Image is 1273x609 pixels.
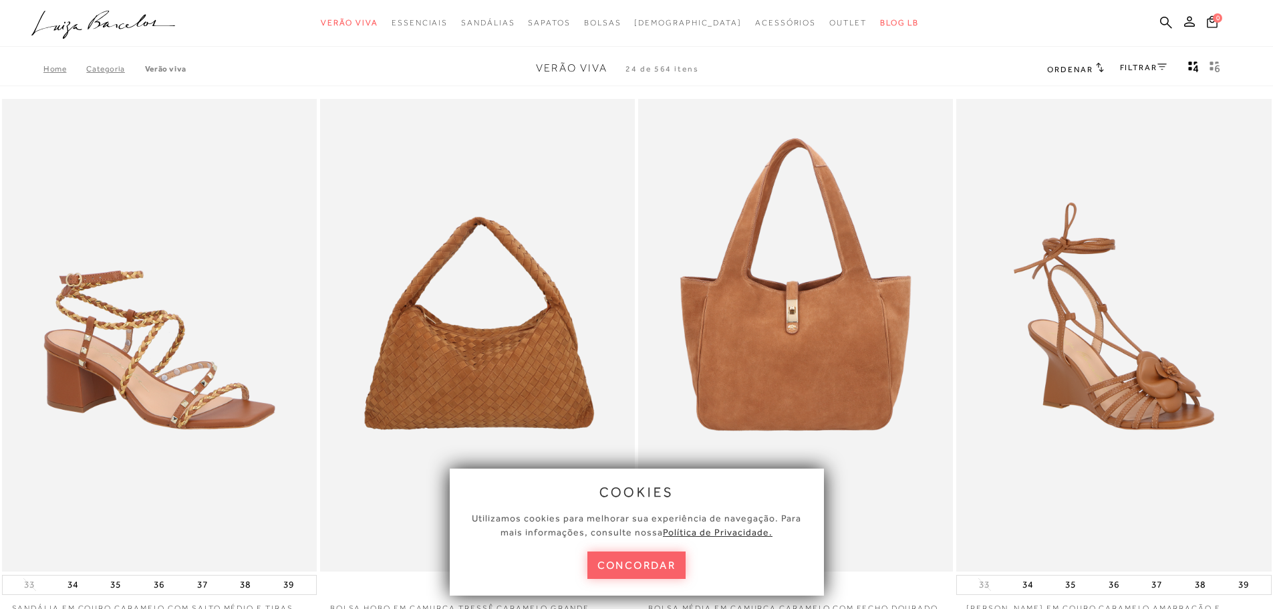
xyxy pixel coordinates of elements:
[958,101,1270,570] img: SANDÁLIA ANABELA EM COURO CARAMELO AMARRAÇÃO E APLICAÇÃO FLORAL
[392,18,448,27] span: Essenciais
[321,101,633,570] a: BOLSA HOBO EM CAMURÇA TRESSÊ CARAMELO GRANDE BOLSA HOBO EM CAMURÇA TRESSÊ CARAMELO GRANDE
[1213,13,1222,23] span: 0
[461,11,515,35] a: noSubCategoriesText
[634,11,742,35] a: noSubCategoriesText
[43,64,86,74] a: Home
[1206,60,1224,78] button: gridText6Desc
[536,62,607,74] span: Verão Viva
[528,11,570,35] a: noSubCategoriesText
[1061,576,1080,594] button: 35
[472,513,801,537] span: Utilizamos cookies para melhorar sua experiência de navegação. Para mais informações, consulte nossa
[1047,65,1093,74] span: Ordenar
[880,11,919,35] a: BLOG LB
[3,101,315,570] img: SANDÁLIA EM COURO CARAMELO COM SALTO MÉDIO E TIRAS TRANÇADAS TRICOLOR
[587,552,686,579] button: concordar
[1018,576,1037,594] button: 34
[150,576,168,594] button: 36
[975,578,994,591] button: 33
[880,18,919,27] span: BLOG LB
[106,576,125,594] button: 35
[321,101,633,570] img: BOLSA HOBO EM CAMURÇA TRESSÊ CARAMELO GRANDE
[1105,576,1123,594] button: 36
[640,101,952,570] a: BOLSA MÉDIA EM CAMURÇA CARAMELO COM FECHO DOURADO BOLSA MÉDIA EM CAMURÇA CARAMELO COM FECHO DOURADO
[1147,576,1166,594] button: 37
[829,11,867,35] a: noSubCategoriesText
[3,101,315,570] a: SANDÁLIA EM COURO CARAMELO COM SALTO MÉDIO E TIRAS TRANÇADAS TRICOLOR SANDÁLIA EM COURO CARAMELO ...
[1120,63,1167,72] a: FILTRAR
[279,576,298,594] button: 39
[829,18,867,27] span: Outlet
[461,18,515,27] span: Sandálias
[625,64,699,74] span: 24 de 564 itens
[755,18,816,27] span: Acessórios
[236,576,255,594] button: 38
[193,576,212,594] button: 37
[145,64,186,74] a: Verão Viva
[528,18,570,27] span: Sapatos
[321,11,378,35] a: noSubCategoriesText
[392,11,448,35] a: noSubCategoriesText
[20,578,39,591] button: 33
[321,18,378,27] span: Verão Viva
[584,18,621,27] span: Bolsas
[1184,60,1203,78] button: Mostrar 4 produtos por linha
[86,64,144,74] a: Categoria
[584,11,621,35] a: noSubCategoriesText
[599,485,674,499] span: cookies
[1203,15,1222,33] button: 0
[1234,576,1253,594] button: 39
[755,11,816,35] a: noSubCategoriesText
[1191,576,1210,594] button: 38
[640,101,952,570] img: BOLSA MÉDIA EM CAMURÇA CARAMELO COM FECHO DOURADO
[663,527,772,537] a: Política de Privacidade.
[63,576,82,594] button: 34
[958,101,1270,570] a: SANDÁLIA ANABELA EM COURO CARAMELO AMARRAÇÃO E APLICAÇÃO FLORAL SANDÁLIA ANABELA EM COURO CARAMEL...
[634,18,742,27] span: [DEMOGRAPHIC_DATA]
